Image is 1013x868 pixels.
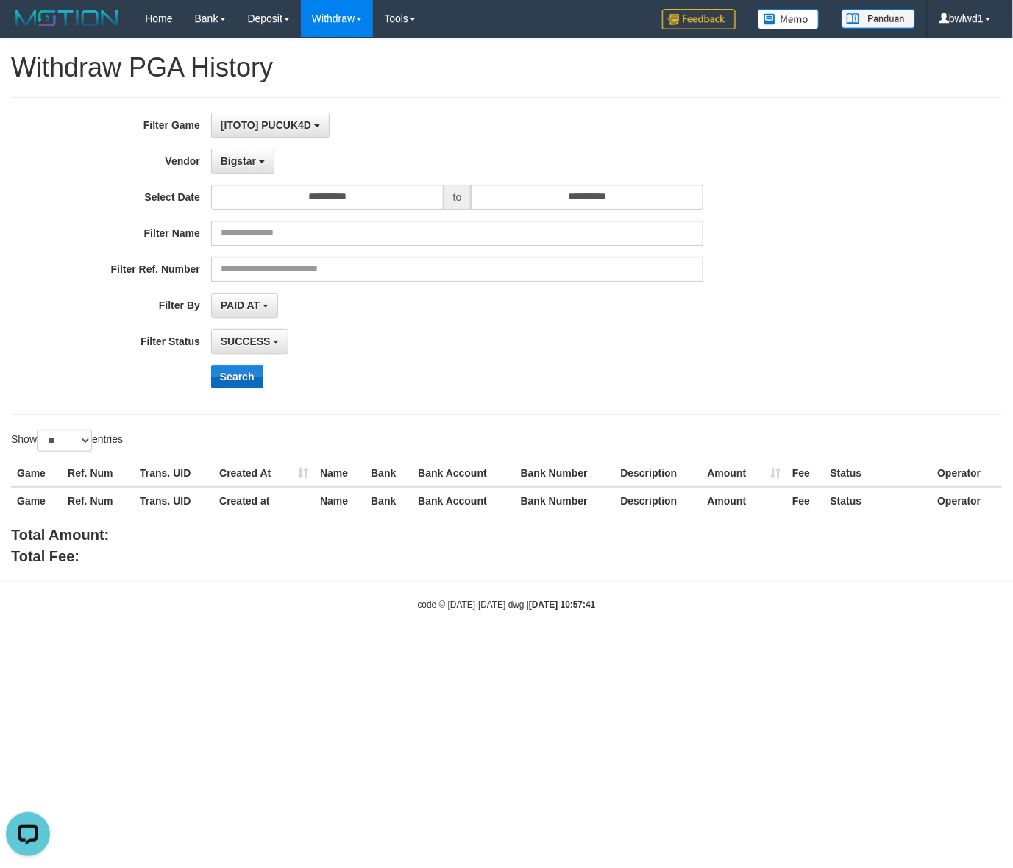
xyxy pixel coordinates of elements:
[418,600,596,610] small: code © [DATE]-[DATE] dwg |
[444,185,472,210] span: to
[614,487,701,514] th: Description
[529,600,595,610] strong: [DATE] 10:57:41
[412,487,514,514] th: Bank Account
[211,293,278,318] button: PAID AT
[213,460,314,487] th: Created At
[11,487,62,514] th: Game
[842,9,915,29] img: panduan.png
[614,460,701,487] th: Description
[211,365,263,388] button: Search
[221,299,260,311] span: PAID AT
[365,460,412,487] th: Bank
[11,53,1002,82] h1: Withdraw PGA History
[213,487,314,514] th: Created at
[221,335,271,347] span: SUCCESS
[515,460,615,487] th: Bank Number
[221,155,256,167] span: Bigstar
[11,460,62,487] th: Game
[758,9,820,29] img: Button%20Memo.svg
[11,7,123,29] img: MOTION_logo.png
[134,487,213,514] th: Trans. UID
[11,430,123,452] label: Show entries
[702,487,787,514] th: Amount
[825,460,932,487] th: Status
[37,430,92,452] select: Showentries
[211,113,330,138] button: [ITOTO] PUCUK4D
[412,460,514,487] th: Bank Account
[62,487,134,514] th: Ref. Num
[365,487,412,514] th: Bank
[211,149,274,174] button: Bigstar
[825,487,932,514] th: Status
[211,329,289,354] button: SUCCESS
[134,460,213,487] th: Trans. UID
[786,487,825,514] th: Fee
[62,460,134,487] th: Ref. Num
[662,9,736,29] img: Feedback.jpg
[786,460,825,487] th: Fee
[515,487,615,514] th: Bank Number
[6,6,50,50] button: Open LiveChat chat widget
[11,548,79,564] b: Total Fee:
[931,460,1002,487] th: Operator
[221,119,311,131] span: [ITOTO] PUCUK4D
[11,527,109,543] b: Total Amount:
[702,460,787,487] th: Amount
[931,487,1002,514] th: Operator
[314,487,365,514] th: Name
[314,460,365,487] th: Name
